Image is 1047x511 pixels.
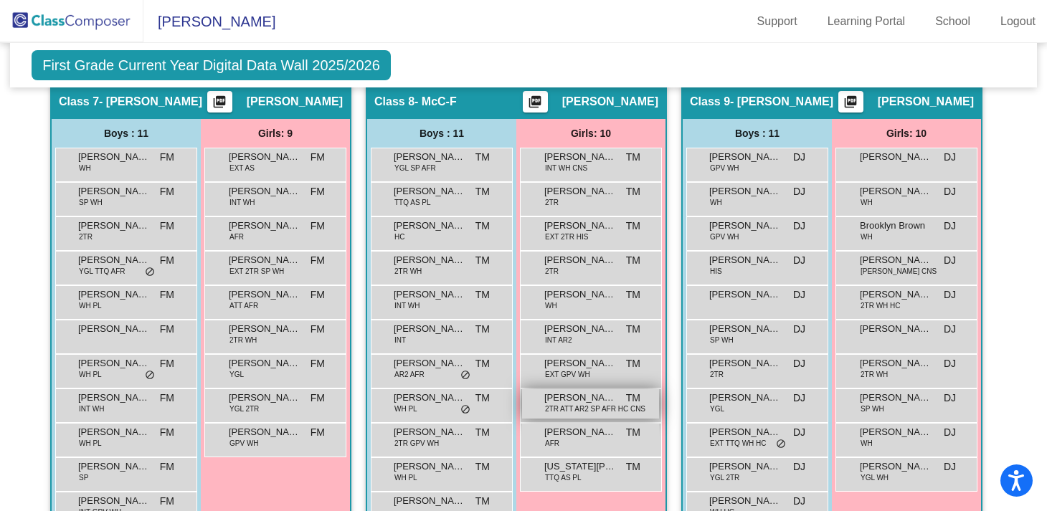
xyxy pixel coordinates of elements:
a: Learning Portal [816,10,917,33]
span: [PERSON_NAME] [229,322,300,336]
span: [PERSON_NAME] [544,150,616,164]
span: [PERSON_NAME] [78,253,150,267]
div: Girls: 9 [201,119,350,148]
span: [PERSON_NAME] [229,356,300,371]
span: SP WH [79,197,103,208]
span: [PERSON_NAME] [229,253,300,267]
span: do_not_disturb_alt [145,370,155,381]
span: [PERSON_NAME] [709,425,781,439]
span: [PERSON_NAME] [544,287,616,302]
span: [PERSON_NAME] [247,95,343,109]
span: WH PL [394,472,417,483]
span: [PERSON_NAME] [860,150,932,164]
span: [PERSON_NAME] [394,150,465,164]
span: - [PERSON_NAME] [730,95,833,109]
span: [PERSON_NAME] [709,494,781,508]
span: [PERSON_NAME] [394,425,465,439]
span: FM [160,184,174,199]
span: 2TR WH [861,369,888,380]
span: FM [160,253,174,268]
span: DJ [793,253,805,268]
span: EXT GPV WH [545,369,590,380]
span: FM [311,219,325,234]
mat-icon: picture_as_pdf [842,95,859,115]
span: [PERSON_NAME] [709,322,781,336]
span: WH [861,231,873,242]
span: - [PERSON_NAME] [99,95,202,109]
span: WH [545,300,557,311]
span: [PERSON_NAME] [78,494,150,508]
span: FM [160,219,174,234]
span: 2TR WH [394,266,422,277]
span: [PERSON_NAME] [394,356,465,371]
a: Logout [989,10,1047,33]
span: 2TR [545,197,559,208]
span: YGL TTQ AFR [79,266,125,277]
div: Boys : 11 [367,119,516,148]
span: DJ [944,287,956,302]
span: [PERSON_NAME] [860,253,932,267]
span: WH [861,438,873,449]
span: EXT 2TR SP WH [229,266,284,277]
span: SP [79,472,88,483]
span: TM [626,287,640,302]
span: do_not_disturb_alt [460,370,470,381]
span: YGL [710,403,724,414]
button: Print Students Details [207,91,232,113]
span: WH PL [79,300,102,311]
div: Girls: 10 [516,119,665,148]
span: FM [311,287,325,302]
span: TM [475,150,490,165]
span: Class 9 [690,95,730,109]
span: FM [311,391,325,406]
span: TM [626,322,640,337]
span: ATT AFR [229,300,258,311]
span: [PERSON_NAME] [709,150,781,164]
span: [PERSON_NAME] [394,459,465,474]
span: [PERSON_NAME] [394,287,465,302]
span: FM [160,150,174,165]
div: Girls: 10 [832,119,981,148]
span: [PERSON_NAME] CNS [861,266,937,277]
span: INT WH [229,197,255,208]
span: TM [475,391,490,406]
span: AR2 AFR [394,369,425,380]
span: [PERSON_NAME] [229,287,300,302]
span: YGL 2TR [229,403,259,414]
span: First Grade Current Year Digital Data Wall 2025/2026 [32,50,391,80]
span: WH [79,163,91,173]
span: [PERSON_NAME] [860,287,932,302]
span: [PERSON_NAME] [PERSON_NAME] [394,219,465,233]
span: FM [311,322,325,337]
span: [PERSON_NAME] [709,391,781,405]
span: FM [160,459,174,474]
span: TM [475,356,490,371]
span: DJ [793,150,805,165]
span: TM [626,425,640,440]
span: DJ [793,459,805,474]
span: SP WH [710,335,734,345]
span: EXT TTQ WH HC [710,438,767,449]
span: TM [475,494,490,509]
span: do_not_disturb_alt [776,439,786,450]
span: FM [160,425,174,440]
span: [PERSON_NAME] [229,391,300,405]
span: [PERSON_NAME] [860,322,932,336]
span: FM [311,184,325,199]
span: [PERSON_NAME] [709,287,781,302]
span: YGL SP AFR [394,163,436,173]
span: DJ [944,322,956,337]
span: GPV WH [710,163,739,173]
button: Print Students Details [523,91,548,113]
span: [US_STATE][PERSON_NAME] [544,459,616,474]
span: Brooklyn Brown [860,219,932,233]
span: DJ [944,425,956,440]
span: FM [160,287,174,302]
span: SP WH [861,403,884,414]
span: - McC-F [414,95,457,109]
span: Class 7 [59,95,99,109]
span: [PERSON_NAME] [709,253,781,267]
span: [PERSON_NAME] [78,356,150,371]
span: DJ [944,391,956,406]
span: [PERSON_NAME] [78,425,150,439]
